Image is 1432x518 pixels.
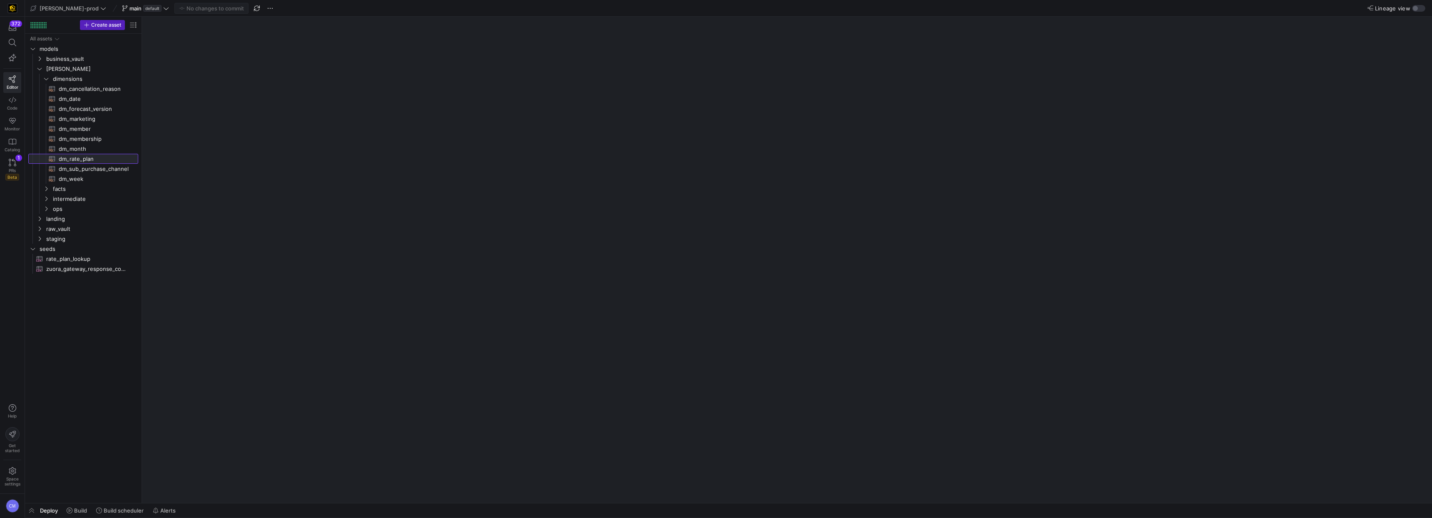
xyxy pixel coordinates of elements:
button: Getstarted [3,424,21,456]
span: landing [46,214,137,224]
span: dm_forecast_version​​​​​​​​​​ [59,104,129,114]
span: rate_plan_lookup​​​​​​ [46,254,129,264]
a: dm_rate_plan​​​​​​​​​​ [28,154,138,164]
span: Help [7,413,17,418]
span: PRs [9,168,16,173]
span: dm_rate_plan​​​​​​​​​​ [59,154,129,164]
div: Press SPACE to select this row. [28,124,138,134]
div: Press SPACE to select this row. [28,84,138,94]
span: Lineage view [1375,5,1410,12]
div: 372 [10,20,22,27]
span: default [143,5,162,12]
button: Build [63,503,91,518]
button: 372 [3,20,21,35]
div: Press SPACE to select this row. [28,34,138,44]
div: Press SPACE to select this row. [28,214,138,224]
a: https://storage.googleapis.com/y42-prod-data-exchange/images/uAsz27BndGEK0hZWDFeOjoxA7jCwgK9jE472... [3,1,21,15]
span: Get started [5,443,20,453]
span: Build scheduler [104,507,144,514]
span: dm_date​​​​​​​​​​ [59,94,129,104]
span: dm_cancellation_reason​​​​​​​​​​ [59,84,129,94]
div: 1 [15,155,22,161]
a: dm_marketing​​​​​​​​​​ [28,114,138,124]
span: [PERSON_NAME]-prod [40,5,99,12]
span: dm_member​​​​​​​​​​ [59,124,129,134]
span: dm_membership​​​​​​​​​​ [59,134,129,144]
a: dm_member​​​​​​​​​​ [28,124,138,134]
button: Alerts [149,503,179,518]
span: business_vault [46,54,137,64]
a: Monitor [3,114,21,135]
div: Press SPACE to select this row. [28,184,138,194]
div: All assets [30,36,52,42]
a: rate_plan_lookup​​​​​​ [28,254,138,264]
a: dm_cancellation_reason​​​​​​​​​​ [28,84,138,94]
span: dm_marketing​​​​​​​​​​ [59,114,129,124]
div: Press SPACE to select this row. [28,234,138,244]
button: CM [3,497,21,515]
span: intermediate [53,194,137,204]
span: Create asset [91,22,121,28]
span: models [40,44,137,54]
div: Press SPACE to select this row. [28,44,138,54]
span: ops [53,204,137,214]
div: Press SPACE to select this row. [28,64,138,74]
div: Press SPACE to select this row. [28,194,138,204]
a: dm_membership​​​​​​​​​​ [28,134,138,144]
div: Press SPACE to select this row. [28,204,138,214]
span: Space settings [5,476,20,486]
button: maindefault [120,3,171,14]
span: dm_sub_purchase_channel​​​​​​​​​​ [59,164,129,174]
div: Press SPACE to select this row. [28,224,138,234]
a: Code [3,93,21,114]
span: Monitor [5,126,20,131]
div: Press SPACE to select this row. [28,54,138,64]
button: Build scheduler [92,503,147,518]
span: facts [53,184,137,194]
a: dm_sub_purchase_channel​​​​​​​​​​ [28,164,138,174]
span: Beta [5,174,19,180]
span: raw_vault [46,224,137,234]
div: Press SPACE to select this row. [28,94,138,104]
span: Alerts [160,507,176,514]
span: [PERSON_NAME] [46,64,137,74]
a: Spacesettings [3,463,21,490]
span: staging [46,234,137,244]
div: Press SPACE to select this row. [28,244,138,254]
div: Press SPACE to select this row. [28,114,138,124]
span: Build [74,507,87,514]
a: dm_week​​​​​​​​​​ [28,174,138,184]
div: Press SPACE to select this row. [28,174,138,184]
span: seeds [40,244,137,254]
a: dm_month​​​​​​​​​​ [28,144,138,154]
a: PRsBeta1 [3,155,21,184]
button: Create asset [80,20,125,30]
div: Press SPACE to select this row. [28,254,138,264]
a: dm_forecast_version​​​​​​​​​​ [28,104,138,114]
span: dimensions [53,74,137,84]
div: Press SPACE to select this row. [28,104,138,114]
div: Press SPACE to select this row. [28,264,138,274]
span: main [129,5,142,12]
div: CM [6,499,19,513]
span: Catalog [5,147,20,152]
div: Press SPACE to select this row. [28,164,138,174]
span: dm_month​​​​​​​​​​ [59,144,129,154]
div: Press SPACE to select this row. [28,144,138,154]
img: https://storage.googleapis.com/y42-prod-data-exchange/images/uAsz27BndGEK0hZWDFeOjoxA7jCwgK9jE472... [8,4,17,13]
button: [PERSON_NAME]-prod [28,3,108,14]
span: dm_week​​​​​​​​​​ [59,174,129,184]
a: Catalog [3,135,21,155]
span: Editor [7,85,18,90]
span: Deploy [40,507,58,514]
button: Help [3,400,21,422]
div: Press SPACE to select this row. [28,134,138,144]
span: zuora_gateway_response_codes​​​​​​ [46,264,129,274]
a: Editor [3,72,21,93]
div: Press SPACE to select this row. [28,74,138,84]
a: dm_date​​​​​​​​​​ [28,94,138,104]
a: zuora_gateway_response_codes​​​​​​ [28,264,138,274]
span: Code [7,105,17,110]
